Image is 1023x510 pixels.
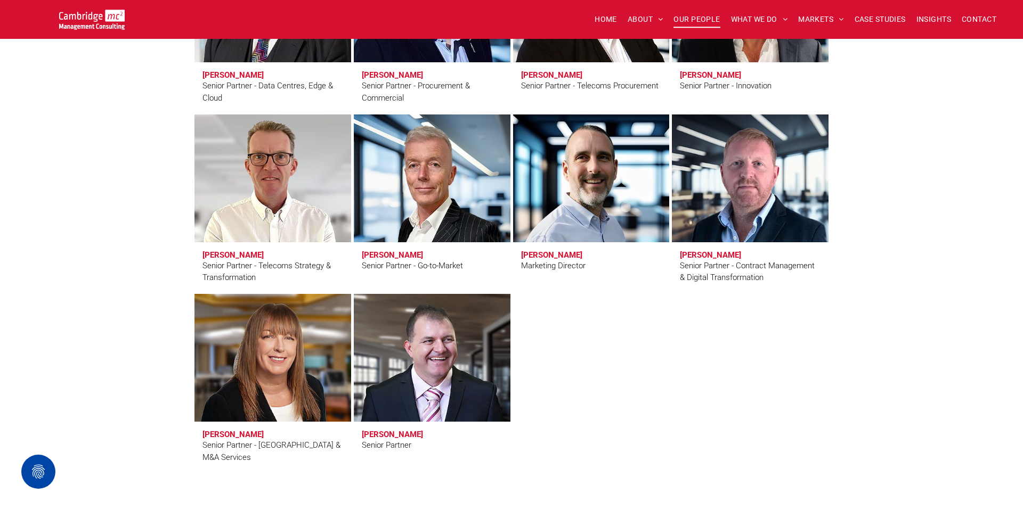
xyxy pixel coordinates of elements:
[362,80,502,104] div: Senior Partner - Procurement & Commercial
[59,11,125,22] a: Your Business Transformed | Cambridge Management Consulting
[202,80,343,104] div: Senior Partner - Data Centres, Edge & Cloud
[59,10,125,30] img: Go to Homepage
[521,80,659,92] div: Senior Partner - Telecoms Procurement
[668,11,725,28] a: OUR PEOPLE
[362,439,411,451] div: Senior Partner
[680,250,741,260] h3: [PERSON_NAME]
[202,439,343,463] div: Senior Partner - [GEOGRAPHIC_DATA] & M&A Services
[680,80,772,92] div: Senior Partner - Innovation
[589,11,622,28] a: HOME
[194,114,351,242] a: Clive Quantrill
[521,250,582,260] h3: [PERSON_NAME]
[521,70,582,80] h3: [PERSON_NAME]
[362,260,463,272] div: Senior Partner - Go-to-Market
[680,260,821,284] div: Senior Partner - Contract Management & Digital Transformation
[354,294,510,422] a: Paul Turk
[793,11,849,28] a: MARKETS
[956,11,1002,28] a: CONTACT
[202,430,264,439] h3: [PERSON_NAME]
[194,294,351,422] a: Kathy Togher
[354,114,510,242] a: Andy Bills
[202,250,264,260] h3: [PERSON_NAME]
[622,11,669,28] a: ABOUT
[726,11,793,28] a: WHAT WE DO
[680,70,741,80] h3: [PERSON_NAME]
[362,430,423,439] h3: [PERSON_NAME]
[202,70,264,80] h3: [PERSON_NAME]
[508,111,674,246] a: Karl Salter
[672,114,829,242] a: Darren Sheppard
[362,250,423,260] h3: [PERSON_NAME]
[911,11,956,28] a: INSIGHTS
[521,260,586,272] div: Marketing Director
[362,70,423,80] h3: [PERSON_NAME]
[202,260,343,284] div: Senior Partner - Telecoms Strategy & Transformation
[849,11,911,28] a: CASE STUDIES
